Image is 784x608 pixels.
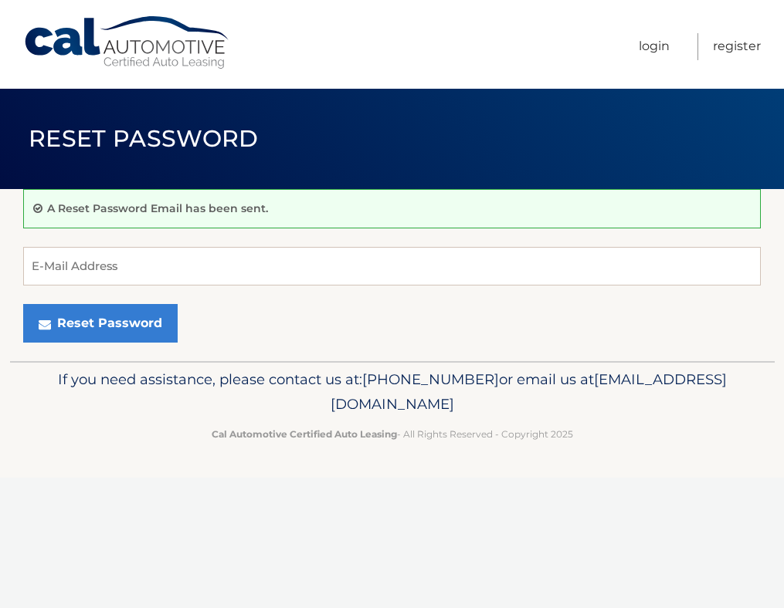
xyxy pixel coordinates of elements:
[713,33,761,60] a: Register
[212,428,397,440] strong: Cal Automotive Certified Auto Leasing
[33,426,752,442] p: - All Rights Reserved - Copyright 2025
[33,367,752,417] p: If you need assistance, please contact us at: or email us at
[29,124,258,153] span: Reset Password
[47,201,268,215] p: A Reset Password Email has been sent.
[639,33,670,60] a: Login
[23,247,761,285] input: E-Mail Address
[362,370,499,388] span: [PHONE_NUMBER]
[331,370,727,413] span: [EMAIL_ADDRESS][DOMAIN_NAME]
[23,304,178,343] button: Reset Password
[23,15,232,70] a: Cal Automotive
